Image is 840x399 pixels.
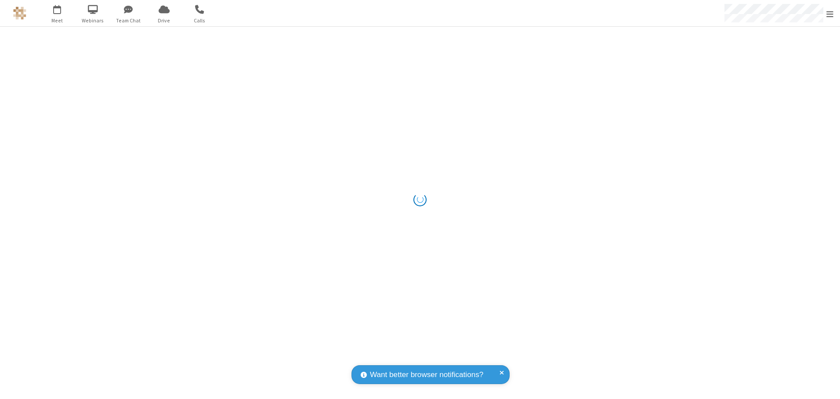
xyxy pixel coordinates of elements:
[112,17,145,25] span: Team Chat
[76,17,109,25] span: Webinars
[183,17,216,25] span: Calls
[41,17,74,25] span: Meet
[370,369,483,381] span: Want better browser notifications?
[148,17,181,25] span: Drive
[13,7,26,20] img: QA Selenium DO NOT DELETE OR CHANGE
